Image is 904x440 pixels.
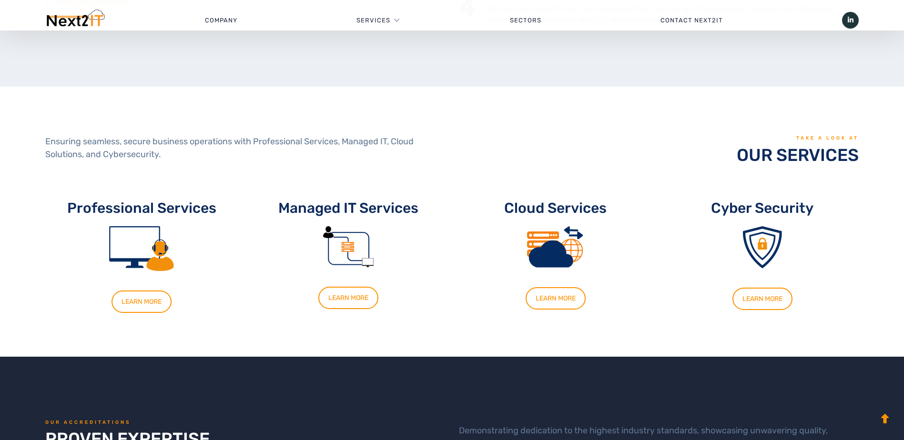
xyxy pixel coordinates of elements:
a: Services [356,6,390,35]
a: LEARN MORE [732,288,792,310]
h2: OUR SERVICES [459,145,859,165]
h3: Managed IT Services [252,200,445,217]
h6: OUR ACCREDITATIONS [45,420,445,426]
a: Contact Next2IT [601,6,782,35]
div: Ensuring seamless, secure business operations with Professional Services, Managed IT, Cloud Solut... [45,135,445,161]
a: LEARN MORE [318,287,378,309]
a: LEARN MORE [526,287,586,310]
a: Sectors [450,6,600,35]
a: LEARN MORE [112,290,172,313]
a: Company [145,6,297,35]
h3: Professional Services [45,200,238,217]
h3: Cyber Security [666,200,859,217]
img: Next2IT [45,10,105,31]
h6: TAKE A LOOK AT [459,135,859,142]
h3: Cloud Services [459,200,651,217]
